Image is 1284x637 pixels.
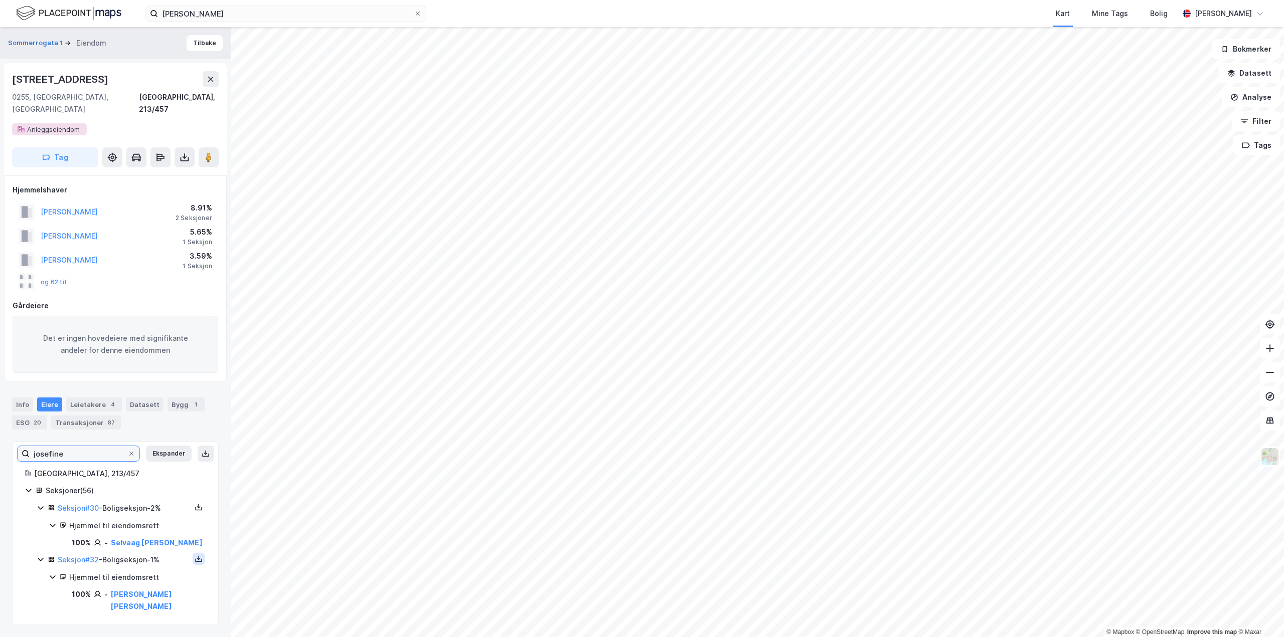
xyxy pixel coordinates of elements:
[1222,87,1280,107] button: Analyse
[1187,628,1237,635] a: Improve this map
[1056,8,1070,20] div: Kart
[76,37,106,49] div: Eiendom
[191,399,201,409] div: 1
[1260,447,1279,466] img: Z
[1136,628,1185,635] a: OpenStreetMap
[176,202,212,214] div: 8.91%
[12,147,98,167] button: Tag
[1212,39,1280,59] button: Bokmerker
[126,397,164,411] div: Datasett
[58,504,99,512] a: Seksjon#30
[1234,589,1284,637] div: Kontrollprogram for chat
[34,468,206,480] div: [GEOGRAPHIC_DATA], 213/457
[12,397,33,411] div: Info
[58,555,99,564] a: Seksjon#32
[72,537,91,549] div: 100%
[13,184,218,196] div: Hjemmelshaver
[8,38,65,48] button: Sommerrogata 1
[58,502,191,514] div: - Boligseksjon - 2%
[146,446,192,462] button: Ekspander
[69,520,206,532] div: Hjemmel til eiendomsrett
[158,6,414,21] input: Søk på adresse, matrikkel, gårdeiere, leietakere eller personer
[13,300,218,312] div: Gårdeiere
[69,571,206,583] div: Hjemmel til eiendomsrett
[46,485,206,497] div: Seksjoner ( 56 )
[111,590,172,610] a: [PERSON_NAME] [PERSON_NAME]
[183,226,212,238] div: 5.65%
[168,397,205,411] div: Bygg
[1106,628,1134,635] a: Mapbox
[1234,589,1284,637] iframe: Chat Widget
[106,417,117,428] div: 87
[72,588,91,600] div: 100%
[16,5,121,22] img: logo.f888ab2527a4732fd821a326f86c7f29.svg
[104,537,108,549] div: -
[104,588,108,600] div: -
[51,415,121,430] div: Transaksjoner
[1219,63,1280,83] button: Datasett
[176,214,212,222] div: 2 Seksjoner
[111,538,203,547] a: Selvaag [PERSON_NAME]
[13,316,218,373] div: Det er ingen hovedeiere med signifikante andeler for denne eiendommen
[187,35,223,51] button: Tilbake
[12,415,47,430] div: ESG
[58,554,191,566] div: - Boligseksjon - 1%
[1092,8,1128,20] div: Mine Tags
[1233,135,1280,155] button: Tags
[183,262,212,270] div: 1 Seksjon
[1150,8,1168,20] div: Bolig
[183,250,212,262] div: 3.59%
[66,397,122,411] div: Leietakere
[37,397,62,411] div: Eiere
[108,399,118,409] div: 4
[12,71,110,87] div: [STREET_ADDRESS]
[12,91,139,115] div: 0255, [GEOGRAPHIC_DATA], [GEOGRAPHIC_DATA]
[183,238,212,246] div: 1 Seksjon
[1195,8,1252,20] div: [PERSON_NAME]
[1232,111,1280,131] button: Filter
[32,417,43,428] div: 20
[139,91,219,115] div: [GEOGRAPHIC_DATA], 213/457
[30,446,127,461] input: Søk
